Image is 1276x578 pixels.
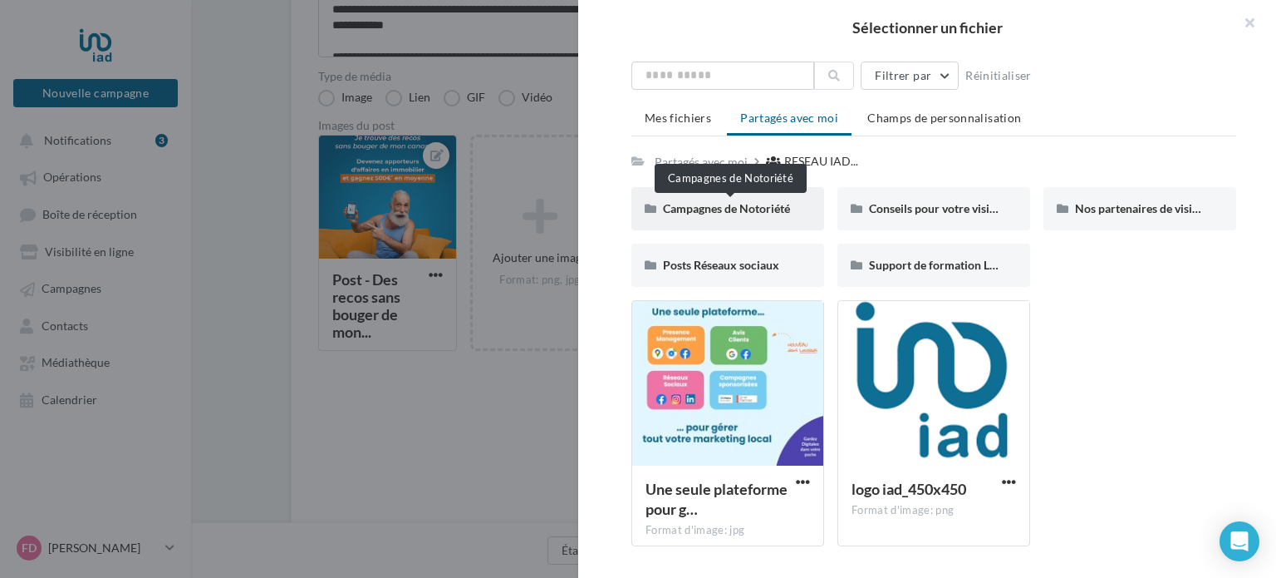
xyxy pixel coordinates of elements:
[959,66,1038,86] button: Réinitialiser
[861,62,959,90] button: Filtrer par
[869,258,1028,272] span: Support de formation Localads
[784,153,858,170] span: RESEAU IAD...
[851,480,966,498] span: logo iad_450x450
[645,480,788,518] span: Une seule plateforme pour gérer tout votre marketing local
[663,258,779,272] span: Posts Réseaux sociaux
[869,201,1049,215] span: Conseils pour votre visibilité locale
[1220,521,1259,561] div: Open Intercom Messenger
[655,164,807,193] div: Campagnes de Notoriété
[655,154,748,170] div: Partagés avec moi
[851,503,1016,518] div: Format d'image: png
[740,111,838,125] span: Partagés avec moi
[663,201,790,215] span: Campagnes de Notoriété
[1075,201,1252,215] span: Nos partenaires de visibilité locale
[867,111,1021,125] span: Champs de personnalisation
[605,20,1249,35] h2: Sélectionner un fichier
[645,111,711,125] span: Mes fichiers
[645,523,810,538] div: Format d'image: jpg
